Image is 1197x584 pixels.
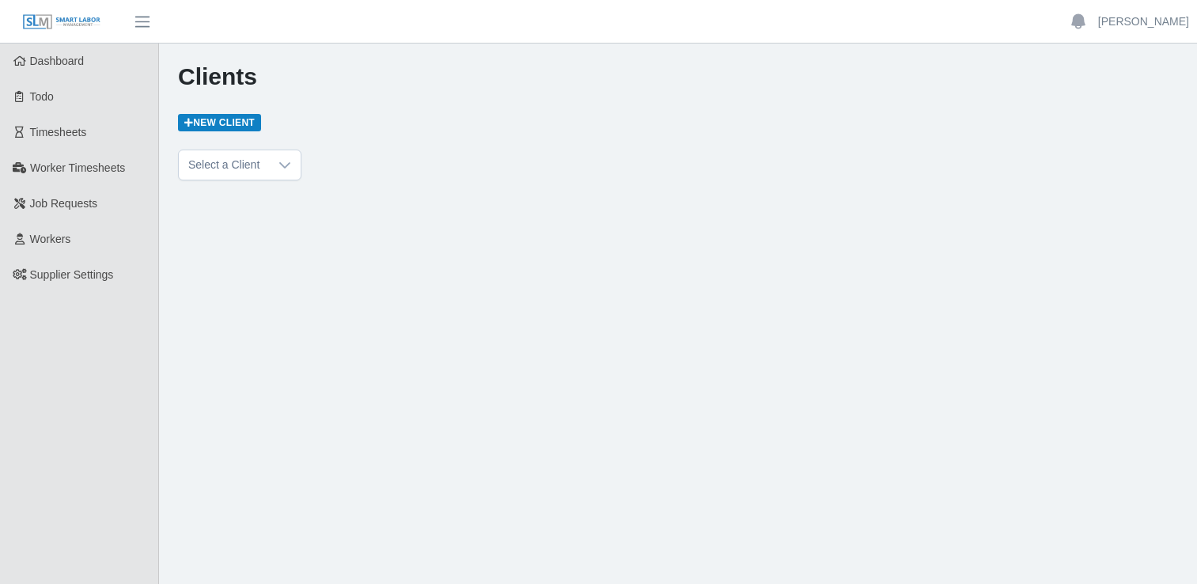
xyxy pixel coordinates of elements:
[30,55,85,67] span: Dashboard
[30,197,98,210] span: Job Requests
[30,126,87,138] span: Timesheets
[30,233,71,245] span: Workers
[30,161,125,174] span: Worker Timesheets
[178,63,1178,91] h1: Clients
[30,268,114,281] span: Supplier Settings
[22,13,101,31] img: SLM Logo
[179,150,269,180] span: Select a Client
[30,90,54,103] span: Todo
[1098,13,1189,30] a: [PERSON_NAME]
[178,114,261,131] a: New Client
